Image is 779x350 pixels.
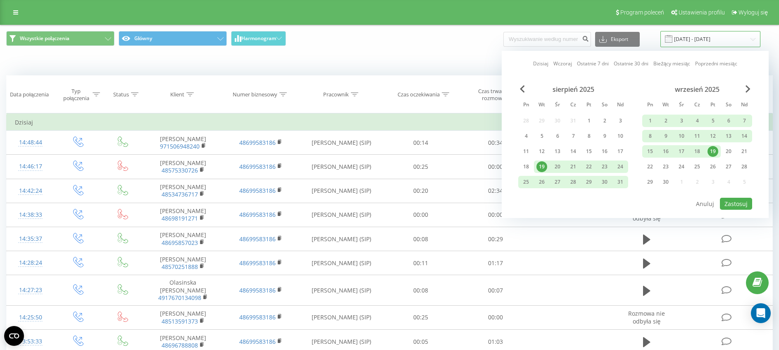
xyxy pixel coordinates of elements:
[676,115,687,126] div: 3
[705,130,721,142] div: pt 12 wrz 2025
[300,155,384,179] td: [PERSON_NAME] (SIP)
[239,259,276,267] a: 48699583186
[598,99,611,112] abbr: sobota
[15,231,46,247] div: 14:35:37
[581,130,597,142] div: pt 8 sie 2025
[521,177,531,187] div: 25
[518,161,534,173] div: pon 18 sie 2025
[723,131,734,141] div: 13
[239,313,276,321] a: 48699583186
[384,251,458,275] td: 00:11
[679,9,725,16] span: Ustawienia profilu
[581,161,597,173] div: pt 22 sie 2025
[751,303,771,323] div: Open Intercom Messenger
[722,99,735,112] abbr: sobota
[691,99,703,112] abbr: czwartek
[158,294,201,302] a: 4917670134098
[239,338,276,345] a: 48699583186
[692,146,703,157] div: 18
[300,275,384,306] td: [PERSON_NAME] (SIP)
[144,251,222,275] td: [PERSON_NAME]
[720,198,752,210] button: Zastosuj
[723,146,734,157] div: 20
[676,146,687,157] div: 17
[642,115,658,127] div: pon 1 wrz 2025
[15,333,46,350] div: 13:53:33
[521,146,531,157] div: 11
[162,263,198,271] a: 48570251888
[628,309,665,325] span: Rozmowa nie odbyła się
[660,115,671,126] div: 2
[550,161,565,173] div: śr 20 sie 2025
[144,227,222,251] td: [PERSON_NAME]
[15,183,46,199] div: 14:42:24
[584,131,594,141] div: 8
[599,177,610,187] div: 30
[239,286,276,294] a: 48699583186
[581,176,597,188] div: pt 29 sie 2025
[10,91,49,98] div: Data połączenia
[705,161,721,173] div: pt 26 wrz 2025
[689,161,705,173] div: czw 25 wrz 2025
[705,115,721,127] div: pt 5 wrz 2025
[113,91,129,98] div: Status
[4,326,24,346] button: Open CMP widget
[518,176,534,188] div: pon 25 sie 2025
[536,131,547,141] div: 5
[739,9,768,16] span: Wyloguj się
[536,146,547,157] div: 12
[233,91,277,98] div: Numer biznesowy
[583,99,595,112] abbr: piątek
[565,130,581,142] div: czw 7 sie 2025
[581,145,597,158] div: pt 15 sie 2025
[536,161,547,172] div: 19
[615,177,626,187] div: 31
[612,145,628,158] div: ndz 17 sie 2025
[565,145,581,158] div: czw 14 sie 2025
[534,130,550,142] div: wt 5 sie 2025
[612,161,628,173] div: ndz 24 sie 2025
[518,145,534,158] div: pon 11 sie 2025
[739,131,750,141] div: 14
[300,203,384,227] td: [PERSON_NAME] (SIP)
[577,60,609,67] a: Ostatnie 7 dni
[15,255,46,271] div: 14:28:24
[160,142,200,150] a: 971506948240
[660,99,672,112] abbr: wtorek
[62,88,91,102] div: Typ połączenia
[119,31,227,46] button: Główny
[162,341,198,349] a: 48696788808
[20,35,69,42] span: Wszystkie połączenia
[614,60,648,67] a: Ostatnie 30 dni
[674,115,689,127] div: śr 3 wrz 2025
[738,99,750,112] abbr: niedziela
[550,176,565,188] div: śr 27 sie 2025
[162,166,198,174] a: 48575330726
[599,131,610,141] div: 9
[231,31,286,46] button: Harmonogram
[705,145,721,158] div: pt 19 wrz 2025
[144,179,222,203] td: [PERSON_NAME]
[660,146,671,157] div: 16
[300,179,384,203] td: [PERSON_NAME] (SIP)
[612,115,628,127] div: ndz 3 sie 2025
[536,177,547,187] div: 26
[597,176,612,188] div: sob 30 sie 2025
[518,130,534,142] div: pon 4 sie 2025
[458,227,533,251] td: 00:29
[676,161,687,172] div: 24
[550,145,565,158] div: śr 13 sie 2025
[692,115,703,126] div: 4
[642,145,658,158] div: pon 15 wrz 2025
[458,251,533,275] td: 01:17
[739,161,750,172] div: 28
[645,177,655,187] div: 29
[739,115,750,126] div: 7
[552,146,563,157] div: 13
[568,131,579,141] div: 7
[660,177,671,187] div: 30
[458,203,533,227] td: 00:00
[162,317,198,325] a: 48513591373
[736,130,752,142] div: ndz 14 wrz 2025
[520,99,532,112] abbr: poniedziałek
